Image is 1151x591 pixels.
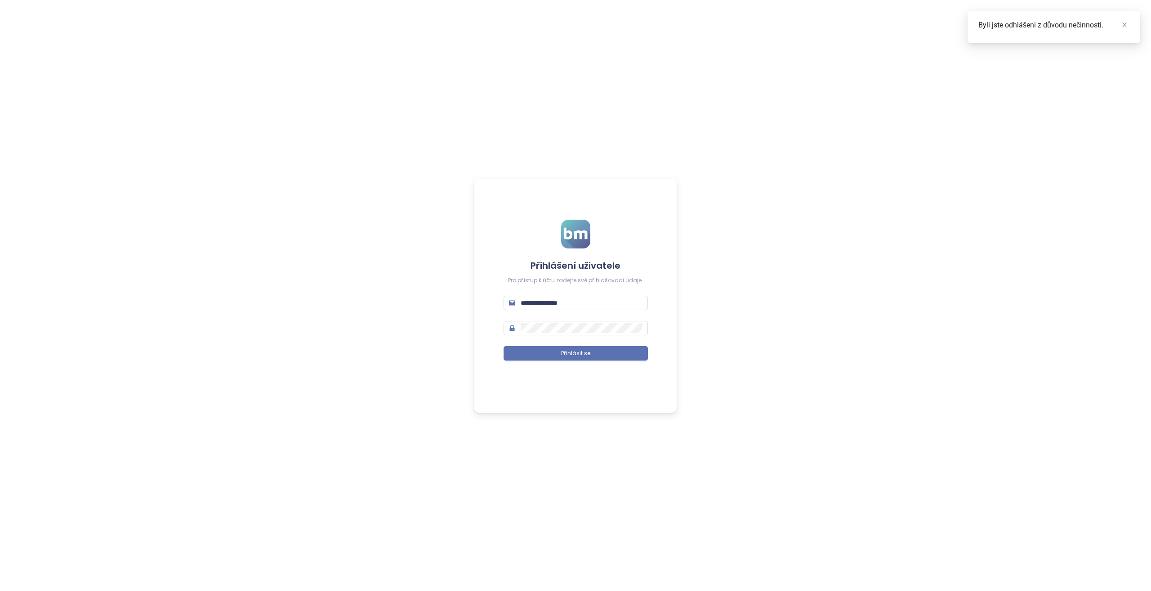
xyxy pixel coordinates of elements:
[978,20,1129,31] div: Byli jste odhlášeni z důvodu nečinnosti.
[561,220,590,248] img: logo
[509,325,515,331] span: lock
[504,259,648,272] h4: Přihlášení uživatele
[509,300,515,306] span: mail
[504,346,648,361] button: Přihlásit se
[504,276,648,285] div: Pro přístup k účtu zadejte své přihlašovací údaje.
[1121,22,1128,28] span: close
[561,349,590,358] span: Přihlásit se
